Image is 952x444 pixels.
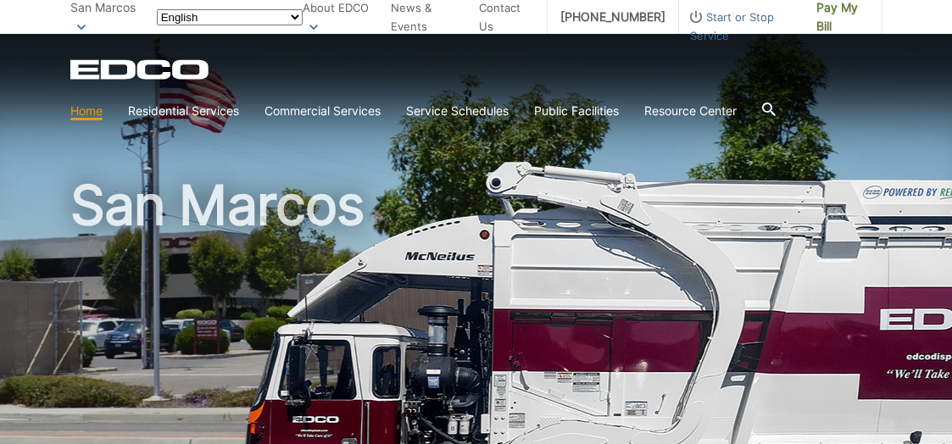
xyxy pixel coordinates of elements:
[264,102,381,120] a: Commercial Services
[70,102,103,120] a: Home
[534,102,619,120] a: Public Facilities
[406,102,509,120] a: Service Schedules
[644,102,737,120] a: Resource Center
[128,102,239,120] a: Residential Services
[70,59,211,80] a: EDCD logo. Return to the homepage.
[157,9,303,25] select: Select a language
